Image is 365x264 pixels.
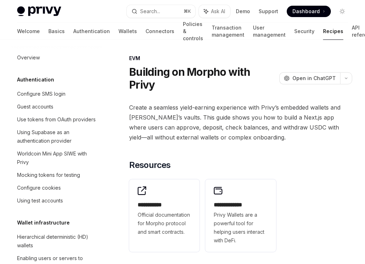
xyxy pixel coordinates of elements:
[17,75,54,84] h5: Authentication
[11,181,102,194] a: Configure cookies
[17,115,96,124] div: Use tokens from OAuth providers
[11,88,102,100] a: Configure SMS login
[17,128,98,145] div: Using Supabase as an authentication provider
[146,23,174,40] a: Connectors
[236,8,250,15] a: Demo
[292,75,336,82] span: Open in ChatGPT
[212,23,244,40] a: Transaction management
[129,65,276,91] h1: Building on Morpho with Privy
[183,23,203,40] a: Policies & controls
[17,184,61,192] div: Configure cookies
[211,8,225,15] span: Ask AI
[184,9,191,14] span: ⌘ K
[11,100,102,113] a: Guest accounts
[259,8,278,15] a: Support
[73,23,110,40] a: Authentication
[17,90,65,98] div: Configure SMS login
[48,23,65,40] a: Basics
[127,5,196,18] button: Search...⌘K
[17,149,98,167] div: Worldcoin Mini App SIWE with Privy
[11,169,102,181] a: Mocking tokens for testing
[11,126,102,147] a: Using Supabase as an authentication provider
[287,6,331,17] a: Dashboard
[11,51,102,64] a: Overview
[17,53,40,62] div: Overview
[129,55,352,62] div: EVM
[11,147,102,169] a: Worldcoin Mini App SIWE with Privy
[214,211,267,245] span: Privy Wallets are a powerful tool for helping users interact with DeFi.
[323,23,343,40] a: Recipes
[17,171,80,179] div: Mocking tokens for testing
[17,23,40,40] a: Welcome
[17,102,53,111] div: Guest accounts
[138,211,191,236] span: Official documentation for Morpho protocol and smart contracts.
[129,159,171,171] span: Resources
[118,23,137,40] a: Wallets
[279,72,340,84] button: Open in ChatGPT
[205,179,276,252] a: **** **** ***Privy Wallets are a powerful tool for helping users interact with DeFi.
[199,5,230,18] button: Ask AI
[11,113,102,126] a: Use tokens from OAuth providers
[17,6,61,16] img: light logo
[294,23,314,40] a: Security
[140,7,160,16] div: Search...
[292,8,320,15] span: Dashboard
[129,102,352,142] span: Create a seamless yield-earning experience with Privy’s embedded wallets and [PERSON_NAME]’s vaul...
[11,194,102,207] a: Using test accounts
[129,179,200,252] a: **** **** *Official documentation for Morpho protocol and smart contracts.
[11,231,102,252] a: Hierarchical deterministic (HD) wallets
[253,23,286,40] a: User management
[337,6,348,17] button: Toggle dark mode
[17,233,98,250] div: Hierarchical deterministic (HD) wallets
[17,218,70,227] h5: Wallet infrastructure
[17,196,63,205] div: Using test accounts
